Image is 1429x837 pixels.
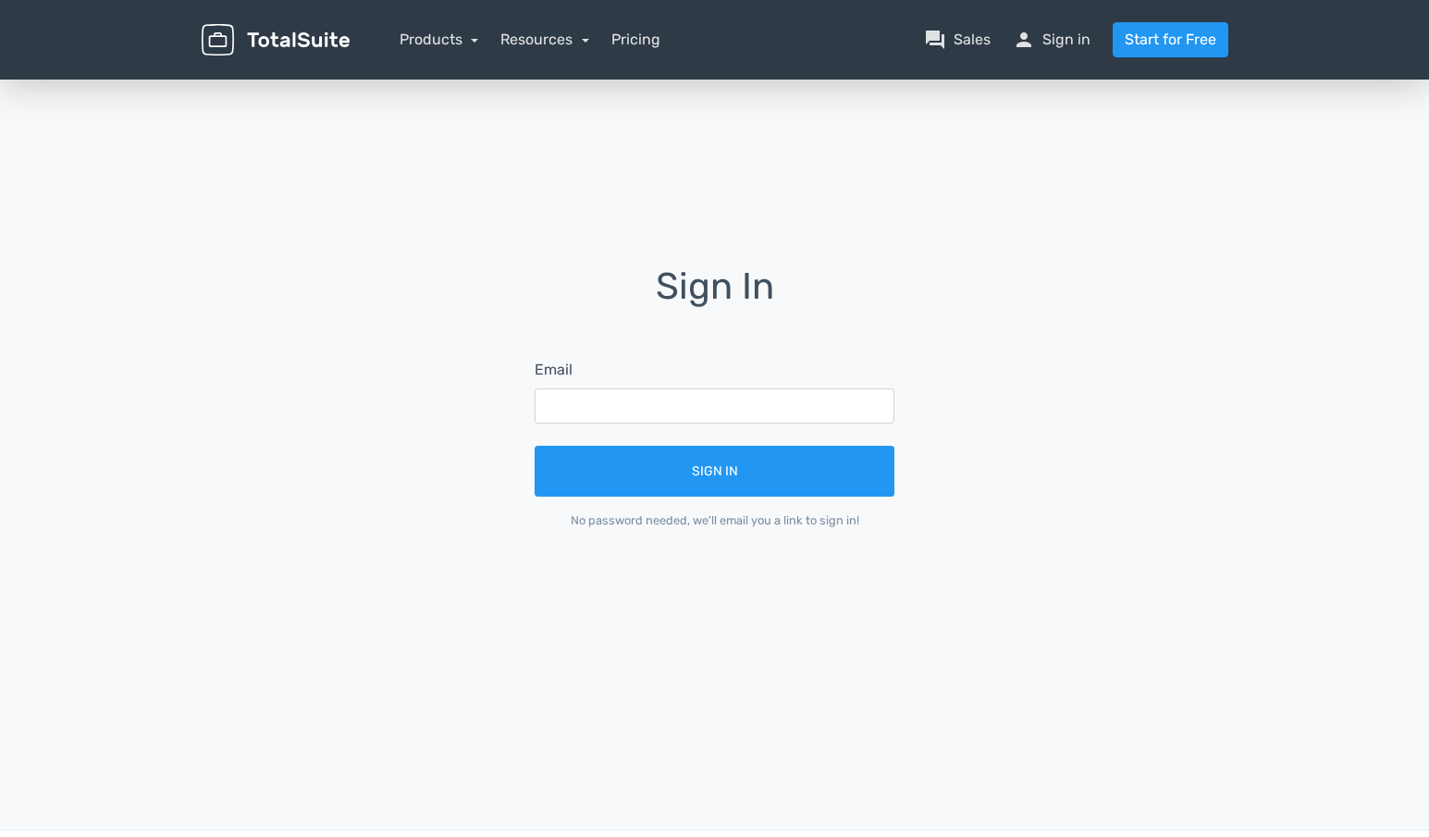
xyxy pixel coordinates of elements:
[924,29,991,51] a: question_answerSales
[509,266,920,333] h1: Sign In
[924,29,946,51] span: question_answer
[1013,29,1090,51] a: personSign in
[535,511,894,529] div: No password needed, we'll email you a link to sign in!
[500,31,589,48] a: Resources
[535,446,894,497] button: Sign In
[535,359,573,381] label: Email
[611,29,660,51] a: Pricing
[1113,22,1228,57] a: Start for Free
[202,24,350,56] img: TotalSuite for WordPress
[1013,29,1035,51] span: person
[400,31,479,48] a: Products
